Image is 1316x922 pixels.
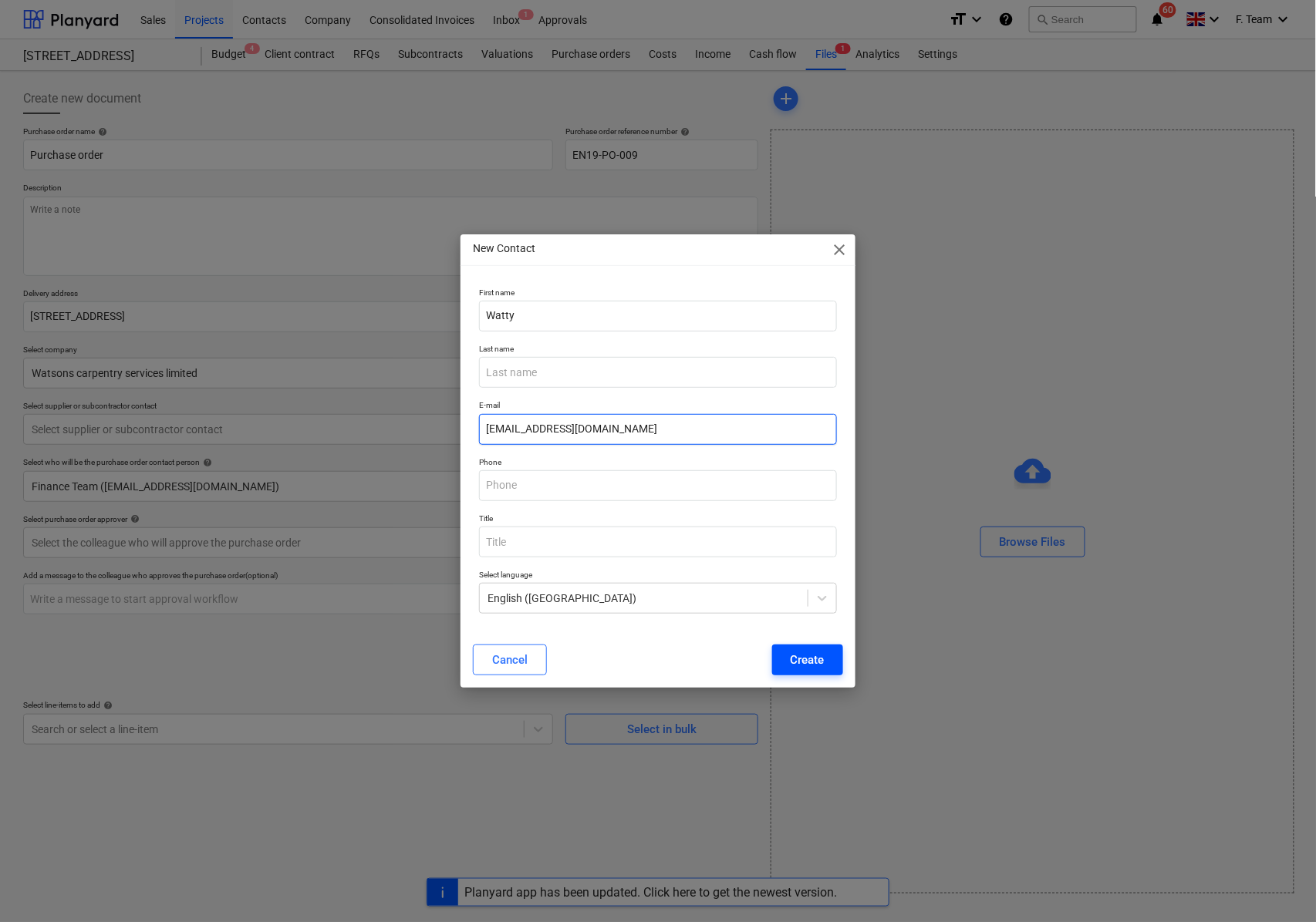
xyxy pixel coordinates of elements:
[479,414,837,445] input: E-mail
[473,644,547,675] button: Cancel
[479,357,837,388] input: Last name
[772,644,843,675] button: Create
[479,400,837,413] p: E-mail
[479,570,837,583] p: Select language
[479,301,837,331] input: First name
[831,241,849,259] span: close
[791,650,825,670] div: Create
[479,513,837,527] p: Title
[473,241,535,257] p: New Contact
[479,288,837,301] p: First name
[479,527,837,557] input: Title
[492,650,528,670] div: Cancel
[1239,848,1316,922] iframe: Chat Widget
[479,344,837,357] p: Last name
[479,470,837,501] input: Phone
[479,457,837,470] p: Phone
